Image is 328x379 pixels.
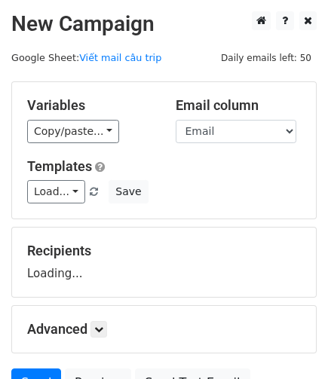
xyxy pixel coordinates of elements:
[216,50,317,66] span: Daily emails left: 50
[27,97,153,114] h5: Variables
[109,180,148,203] button: Save
[27,321,301,338] h5: Advanced
[27,158,92,174] a: Templates
[27,180,85,203] a: Load...
[176,97,302,114] h5: Email column
[11,11,317,37] h2: New Campaign
[27,243,301,259] h5: Recipients
[27,243,301,282] div: Loading...
[216,52,317,63] a: Daily emails left: 50
[27,120,119,143] a: Copy/paste...
[11,52,161,63] small: Google Sheet:
[79,52,161,63] a: Viết mail câu trip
